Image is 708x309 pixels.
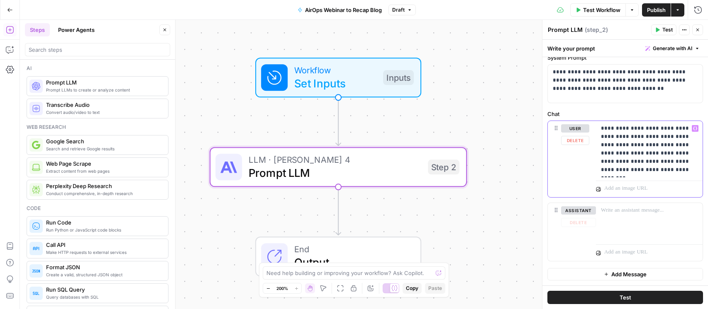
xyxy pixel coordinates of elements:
[583,6,620,14] span: Test Workflow
[46,218,161,227] span: Run Code
[27,123,168,131] div: Web research
[653,45,692,52] span: Generate with AI
[46,87,161,93] span: Prompt LLMs to create or analyze content
[210,147,467,187] div: LLM · [PERSON_NAME] 4Prompt LLMStep 2
[392,6,405,14] span: Draft
[210,58,467,97] div: WorkflowSet InputsInputs
[548,26,583,34] textarea: Prompt LLM
[249,153,421,166] span: LLM · [PERSON_NAME] 4
[585,26,608,34] span: ( step_2 )
[25,23,50,36] button: Steps
[46,109,161,116] span: Convert audio/video to text
[425,283,445,294] button: Paste
[46,271,161,278] span: Create a valid, structured JSON object
[294,75,376,92] span: Set Inputs
[561,218,596,227] button: Delete
[547,268,703,280] button: Add Message
[46,137,161,145] span: Google Search
[547,110,703,118] label: Chat
[642,43,703,54] button: Generate with AI
[46,145,161,152] span: Search and retrieve Google results
[46,263,161,271] span: Format JSON
[403,283,422,294] button: Copy
[388,5,416,15] button: Draft
[642,3,671,17] button: Publish
[46,241,161,249] span: Call API
[294,242,407,256] span: End
[294,254,407,270] span: Output
[293,3,387,17] button: AirOps Webinar to Recap Blog
[46,182,161,190] span: Perplexity Deep Research
[336,97,341,145] g: Edge from start to step_2
[561,206,596,215] button: assistant
[27,65,168,72] div: Ai
[294,63,376,77] span: Workflow
[548,121,589,197] div: userDelete
[210,237,467,276] div: EndOutput
[46,190,161,197] span: Conduct comprehensive, in-depth research
[547,53,703,62] label: System Prompt
[46,159,161,168] span: Web Page Scrape
[46,227,161,233] span: Run Python or JavaScript code blocks
[611,270,647,278] span: Add Message
[27,205,168,212] div: Code
[651,24,676,35] button: Test
[428,285,442,292] span: Paste
[29,46,166,54] input: Search steps
[647,6,666,14] span: Publish
[46,285,161,294] span: Run SQL Query
[570,3,625,17] button: Test Workflow
[542,40,708,57] div: Write your prompt
[406,285,418,292] span: Copy
[276,285,288,292] span: 200%
[662,26,673,34] span: Test
[428,159,459,174] div: Step 2
[46,78,161,87] span: Prompt LLM
[53,23,100,36] button: Power Agents
[46,249,161,256] span: Make HTTP requests to external services
[547,291,703,304] button: Test
[561,124,589,133] button: user
[46,168,161,174] span: Extract content from web pages
[249,164,421,181] span: Prompt LLM
[548,203,589,261] div: assistantDelete
[46,294,161,300] span: Query databases with SQL
[336,187,341,235] g: Edge from step_2 to end
[383,70,414,85] div: Inputs
[46,101,161,109] span: Transcribe Audio
[620,293,631,302] span: Test
[305,6,382,14] span: AirOps Webinar to Recap Blog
